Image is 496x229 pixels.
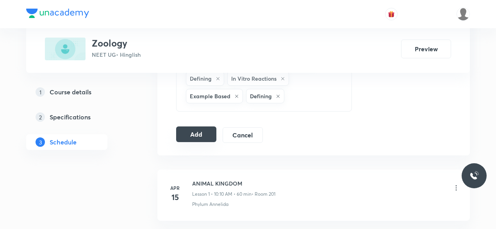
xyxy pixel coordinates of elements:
h5: Schedule [50,137,77,147]
p: Lesson 1 • 10:10 AM • 60 min [192,191,252,198]
h6: Defining [250,92,272,100]
h5: Specifications [50,112,91,122]
a: 1Course details [26,84,132,100]
h3: Zoology [92,38,141,49]
p: • Room 201 [252,191,275,198]
h5: Course details [50,87,91,97]
h6: Example Based [190,92,230,100]
h4: 15 [167,191,183,203]
img: ttu [469,171,479,180]
button: Preview [401,40,451,58]
h6: Defining [190,74,212,83]
img: B07F878F-8C37-4FCA-A8C0-D960F11DBB31_plus.png [45,38,86,60]
p: Phylum Annelida [192,201,228,208]
img: Aamir Yousuf [457,7,470,21]
a: 2Specifications [26,109,132,125]
p: 2 [36,112,45,122]
button: avatar [385,8,398,20]
img: Company Logo [26,9,89,18]
h6: Apr [167,184,183,191]
button: Cancel [223,127,263,143]
img: avatar [388,11,395,18]
button: Add [176,126,216,142]
h6: ANIMAL KINGDOM [192,179,275,188]
p: 3 [36,137,45,147]
p: NEET UG • Hinglish [92,50,141,59]
a: Company Logo [26,9,89,20]
p: 1 [36,87,45,97]
h6: In Vitro Reactions [231,74,277,83]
